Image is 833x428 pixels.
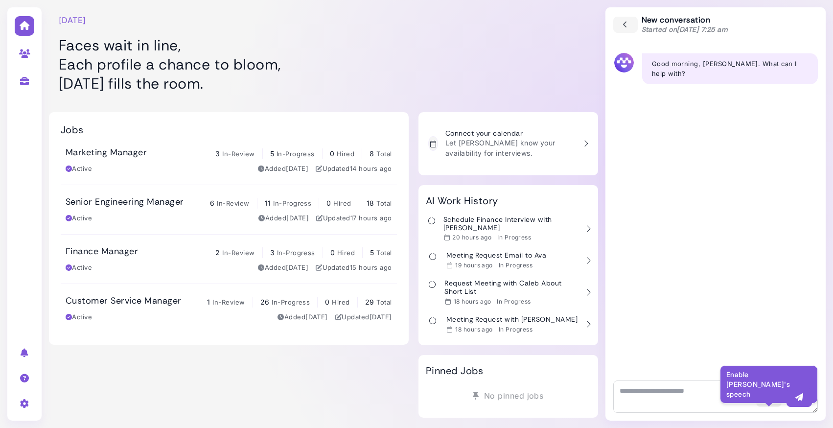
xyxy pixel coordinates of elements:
time: Sep 08, 2025 [350,165,392,172]
div: Active [66,263,92,273]
time: Sep 03, 2025 [286,263,308,271]
time: Sep 08, 2025 [455,262,493,269]
a: Customer Service Manager 1 In-Review 26 In-Progress 0 Hired 29 Total Active Added[DATE] Updated[D... [61,284,397,333]
div: Active [66,164,92,174]
span: In-Progress [277,150,315,158]
span: 0 [330,149,334,158]
div: In Progress [499,326,532,333]
h2: Jobs [61,124,84,136]
span: In-Progress [277,249,315,257]
div: Active [66,312,92,322]
span: 5 [270,149,274,158]
span: 11 [265,199,271,207]
span: In-Progress [273,199,311,207]
div: Added [258,164,308,174]
time: Sep 03, 2025 [286,214,309,222]
span: In-Review [212,298,245,306]
span: Total [376,249,392,257]
span: In-Review [222,249,255,257]
h3: Request Meeting with Caleb About Short List [444,279,578,296]
a: Marketing Manager 3 In-Review 5 In-Progress 0 Hired 8 Total Active Added[DATE] Updated14 hours ago [61,136,397,185]
div: Updated [316,263,392,273]
a: Finance Manager 2 In-Review 3 In-Progress 0 Hired 5 Total Active Added[DATE] Updated15 hours ago [61,235,397,284]
span: 26 [260,298,270,306]
div: Enable [PERSON_NAME]'s speech [720,365,818,404]
div: Updated [316,214,392,223]
h3: Finance Manager [66,246,138,257]
div: Added [258,263,308,273]
h3: Marketing Manager [66,147,147,158]
div: In Progress [499,262,532,269]
div: In Progress [497,298,531,306]
a: Connect your calendar Let [PERSON_NAME] know your availability for interviews. [423,124,593,163]
time: [DATE] 7:25 am [677,25,728,34]
div: Good morning, [PERSON_NAME]. What can I help with? [642,53,818,84]
div: Added [258,214,309,223]
span: Started on [642,25,728,34]
div: Active [66,214,92,223]
span: Hired [337,249,355,257]
h3: Schedule Finance Interview with [PERSON_NAME] [443,215,578,232]
h1: Faces wait in line, Each profile a chance to bloom, [DATE] fills the room. [59,36,399,93]
time: Sep 08, 2025 [350,214,392,222]
span: 2 [215,248,220,257]
span: Total [376,298,392,306]
h3: Senior Engineering Manager [66,197,184,208]
div: No pinned jobs [426,386,591,405]
h2: Pinned Jobs [426,365,484,377]
h3: Connect your calendar [445,129,576,138]
span: 0 [326,199,331,207]
span: In-Review [217,199,249,207]
div: New conversation [642,15,728,34]
h3: Meeting Request Email to Ava [446,251,546,260]
time: Sep 04, 2025 [370,313,392,321]
time: Sep 08, 2025 [454,298,491,305]
span: Total [376,150,392,158]
span: Hired [332,298,349,306]
div: Updated [316,164,392,174]
span: 8 [370,149,374,158]
div: Updated [335,312,392,322]
p: Let [PERSON_NAME] know your availability for interviews. [445,138,576,158]
h2: AI Work History [426,195,498,207]
h3: Customer Service Manager [66,296,182,307]
span: In-Progress [272,298,310,306]
span: 6 [210,199,214,207]
span: 1 [207,298,210,306]
span: 0 [325,298,329,306]
span: 5 [370,248,374,257]
div: In Progress [497,234,531,241]
time: Sep 08, 2025 [350,263,392,271]
h3: Meeting Request with [PERSON_NAME] [446,315,578,324]
time: Sep 08, 2025 [452,234,491,241]
time: Sep 03, 2025 [305,313,328,321]
span: 0 [330,248,335,257]
div: Added [278,312,328,322]
span: 29 [365,298,374,306]
span: 3 [215,149,220,158]
span: Hired [337,150,354,158]
a: Senior Engineering Manager 6 In-Review 11 In-Progress 0 Hired 18 Total Active Added[DATE] Updated... [61,185,397,234]
span: Hired [333,199,351,207]
time: Sep 08, 2025 [455,326,493,333]
span: 3 [270,248,275,257]
time: Sep 03, 2025 [286,165,308,172]
span: Total [376,199,392,207]
time: [DATE] [59,14,86,26]
span: In-Review [222,150,255,158]
span: 18 [367,199,374,207]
